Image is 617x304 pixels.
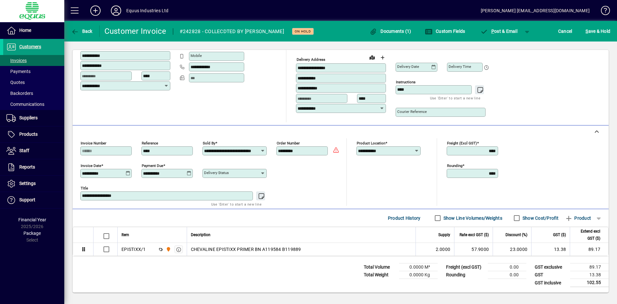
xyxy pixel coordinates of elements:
td: GST inclusive [532,279,570,287]
span: Products [19,132,38,137]
button: Add [85,5,106,16]
div: #242828 - COLLECDTED BY [PERSON_NAME] [180,26,284,37]
td: Total Weight [361,271,399,279]
mat-label: Product location [357,141,385,145]
mat-label: Invoice number [81,141,106,145]
span: Supply [438,231,450,238]
mat-label: Invoice date [81,163,101,168]
app-page-header-button: Back [64,25,100,37]
td: Total Volume [361,263,399,271]
span: Description [191,231,210,238]
button: Custom Fields [423,25,467,37]
mat-label: Title [81,186,88,190]
label: Show Line Volumes/Weights [442,215,502,221]
span: Invoices [6,58,27,63]
span: Backorders [6,91,33,96]
td: 13.38 [570,271,609,279]
mat-label: Delivery time [449,64,471,69]
a: Reports [3,159,64,175]
span: Custom Fields [425,29,465,34]
span: 4S SOUTHERN [164,246,172,253]
button: Cancel [557,25,574,37]
td: GST exclusive [532,263,570,271]
mat-hint: Use 'Enter' to start a new line [430,94,480,102]
span: On hold [295,29,311,33]
span: ave & Hold [586,26,610,36]
span: Quotes [6,80,25,85]
span: Staff [19,148,29,153]
div: Customer Invoice [104,26,166,36]
span: CHEVALINE EPISTIXX PRIMER BN A119584 B119889 [191,246,301,253]
span: Extend excl GST ($) [574,228,600,242]
span: Package [23,231,41,236]
td: Freight (excl GST) [443,263,488,271]
span: Product [565,213,591,223]
a: Settings [3,176,64,192]
div: 57.9000 [458,246,489,253]
span: Home [19,28,31,33]
a: Products [3,126,64,143]
td: 13.38 [531,243,570,256]
span: Financial Year [18,217,46,222]
span: ost & Email [480,29,517,34]
td: 89.17 [570,263,609,271]
span: Rate excl GST ($) [460,231,489,238]
span: Reports [19,164,35,170]
span: GST ($) [553,231,566,238]
mat-label: Instructions [396,80,416,84]
button: Choose address [377,52,388,63]
td: 23.0000 [493,243,531,256]
mat-label: Freight (excl GST) [447,141,477,145]
label: Show Cost/Profit [521,215,559,221]
mat-label: Reference [142,141,158,145]
a: Quotes [3,77,64,88]
span: Documents (1) [370,29,411,34]
span: Payments [6,69,31,74]
div: [PERSON_NAME] [EMAIL_ADDRESS][DOMAIN_NAME] [481,5,590,16]
td: 0.00 [488,271,526,279]
span: Customers [19,44,41,49]
a: View on map [367,52,377,62]
a: Invoices [3,55,64,66]
button: Documents (1) [368,25,413,37]
a: Support [3,192,64,208]
div: Equus Industries Ltd [126,5,169,16]
button: Back [69,25,94,37]
span: Cancel [558,26,572,36]
button: Product [562,212,594,224]
mat-label: Order number [277,141,300,145]
span: 2.0000 [436,246,451,253]
span: Suppliers [19,115,38,120]
td: 102.55 [570,279,609,287]
mat-label: Mobile [191,53,202,58]
a: Home [3,23,64,39]
mat-label: Sold by [203,141,215,145]
span: Item [121,231,129,238]
button: Post & Email [477,25,521,37]
td: 89.17 [570,243,608,256]
mat-label: Rounding [447,163,462,168]
span: Communications [6,102,44,107]
td: 0.0000 Kg [399,271,438,279]
a: Backorders [3,88,64,99]
div: EPISTIXX/1 [121,246,146,253]
span: Settings [19,181,36,186]
a: Suppliers [3,110,64,126]
mat-label: Delivery date [397,64,419,69]
button: Product History [385,212,423,224]
td: 0.0000 M³ [399,263,438,271]
mat-hint: Use 'Enter' to start a new line [211,200,262,208]
td: GST [532,271,570,279]
span: Back [71,29,93,34]
span: P [491,29,494,34]
button: Save & Hold [584,25,612,37]
mat-label: Delivery status [204,170,229,175]
td: 0.00 [488,263,526,271]
span: S [586,29,588,34]
span: Product History [388,213,421,223]
td: Rounding [443,271,488,279]
mat-label: Payment due [142,163,163,168]
button: Profile [106,5,126,16]
a: Payments [3,66,64,77]
span: Discount (%) [505,231,527,238]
